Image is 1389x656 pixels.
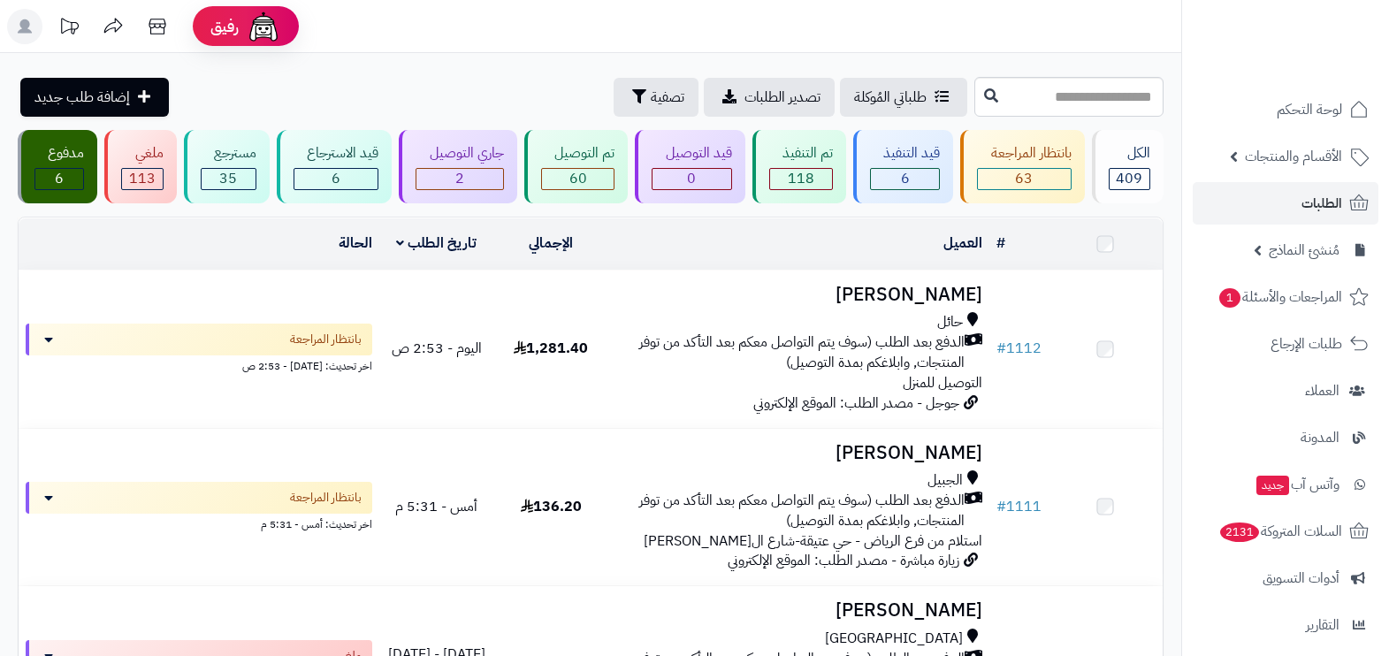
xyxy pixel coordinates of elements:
[1116,168,1142,189] span: 409
[615,285,982,305] h3: [PERSON_NAME]
[395,496,477,517] span: أمس - 5:31 م
[631,130,748,203] a: قيد التوصيل 0
[392,338,482,359] span: اليوم - 2:53 ص
[1301,191,1342,216] span: الطلبات
[121,143,163,164] div: ملغي
[26,355,372,374] div: اخر تحديث: [DATE] - 2:53 ص
[219,168,237,189] span: 35
[788,168,814,189] span: 118
[615,600,982,621] h3: [PERSON_NAME]
[290,331,362,348] span: بانتظار المراجعة
[210,16,239,37] span: رفيق
[653,169,730,189] div: 0
[749,130,850,203] a: تم التنفيذ 118
[1218,519,1342,544] span: السلات المتروكة
[1193,416,1378,459] a: المدونة
[35,169,83,189] div: 6
[1193,182,1378,225] a: الطلبات
[927,470,963,491] span: الجبيل
[744,87,820,108] span: تصدير الطلبات
[871,169,939,189] div: 6
[943,233,982,254] a: العميل
[339,233,372,254] a: الحالة
[615,491,965,531] span: الدفع بعد الطلب (سوف يتم التواصل معكم بعد التأكد من توفر المنتجات, وابلاغكم بمدة التوصيل)
[34,143,84,164] div: مدفوع
[1193,323,1378,365] a: طلبات الإرجاع
[332,168,340,189] span: 6
[395,130,520,203] a: جاري التوصيل 2
[615,332,965,373] span: الدفع بعد الطلب (سوف يتم التواصل معكم بعد التأكد من توفر المنتجات, وابلاغكم بمدة التوصيل)
[1217,285,1342,309] span: المراجعات والأسئلة
[294,169,378,189] div: 6
[1245,144,1342,169] span: الأقسام والمنتجات
[977,143,1071,164] div: بانتظار المراجعة
[416,143,503,164] div: جاري التوصيل
[521,130,631,203] a: تم التوصيل 60
[1220,523,1259,542] span: 2131
[396,233,477,254] a: تاريخ الطلب
[840,78,967,117] a: طلباتي المُوكلة
[996,496,1042,517] a: #1111
[1109,143,1150,164] div: الكل
[55,168,64,189] span: 6
[1271,332,1342,356] span: طلبات الإرجاع
[996,233,1005,254] a: #
[644,530,982,552] span: استلام من فرع الرياض - حي عتيقة-شارع ال[PERSON_NAME]
[1193,557,1378,599] a: أدوات التسويق
[246,9,281,44] img: ai-face.png
[101,130,179,203] a: ملغي 113
[1088,130,1167,203] a: الكل409
[47,9,91,49] a: تحديثات المنصة
[615,443,982,463] h3: [PERSON_NAME]
[1219,288,1240,308] span: 1
[1256,476,1289,495] span: جديد
[416,169,502,189] div: 2
[34,87,130,108] span: إضافة طلب جديد
[1305,378,1339,403] span: العملاء
[1193,463,1378,506] a: وآتس آبجديد
[20,78,169,117] a: إضافة طلب جديد
[1193,604,1378,646] a: التقارير
[957,130,1088,203] a: بانتظار المراجعة 63
[850,130,957,203] a: قيد التنفيذ 6
[1015,168,1033,189] span: 63
[569,168,587,189] span: 60
[202,169,256,189] div: 35
[122,169,162,189] div: 113
[1277,97,1342,122] span: لوحة التحكم
[996,338,1042,359] a: #1112
[903,372,982,393] span: التوصيل للمنزل
[201,143,256,164] div: مسترجع
[728,550,959,571] span: زيارة مباشرة - مصدر الطلب: الموقع الإلكتروني
[1193,370,1378,412] a: العملاء
[290,489,362,507] span: بانتظار المراجعة
[614,78,698,117] button: تصفية
[294,143,378,164] div: قيد الاسترجاع
[180,130,273,203] a: مسترجع 35
[652,143,731,164] div: قيد التوصيل
[978,169,1070,189] div: 63
[769,143,833,164] div: تم التنفيذ
[870,143,940,164] div: قيد التنفيذ
[1193,88,1378,131] a: لوحة التحكم
[854,87,927,108] span: طلباتي المُوكلة
[1263,566,1339,591] span: أدوات التسويق
[273,130,395,203] a: قيد الاسترجاع 6
[753,393,959,414] span: جوجل - مصدر الطلب: الموقع الإلكتروني
[542,169,614,189] div: 60
[1193,276,1378,318] a: المراجعات والأسئلة1
[541,143,614,164] div: تم التوصيل
[996,496,1006,517] span: #
[825,629,963,649] span: [GEOGRAPHIC_DATA]
[1193,510,1378,553] a: السلات المتروكة2131
[129,168,156,189] span: 113
[996,338,1006,359] span: #
[455,168,464,189] span: 2
[704,78,835,117] a: تصدير الطلبات
[1301,425,1339,450] span: المدونة
[521,496,582,517] span: 136.20
[26,514,372,532] div: اخر تحديث: أمس - 5:31 م
[901,168,910,189] span: 6
[1255,472,1339,497] span: وآتس آب
[14,130,101,203] a: مدفوع 6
